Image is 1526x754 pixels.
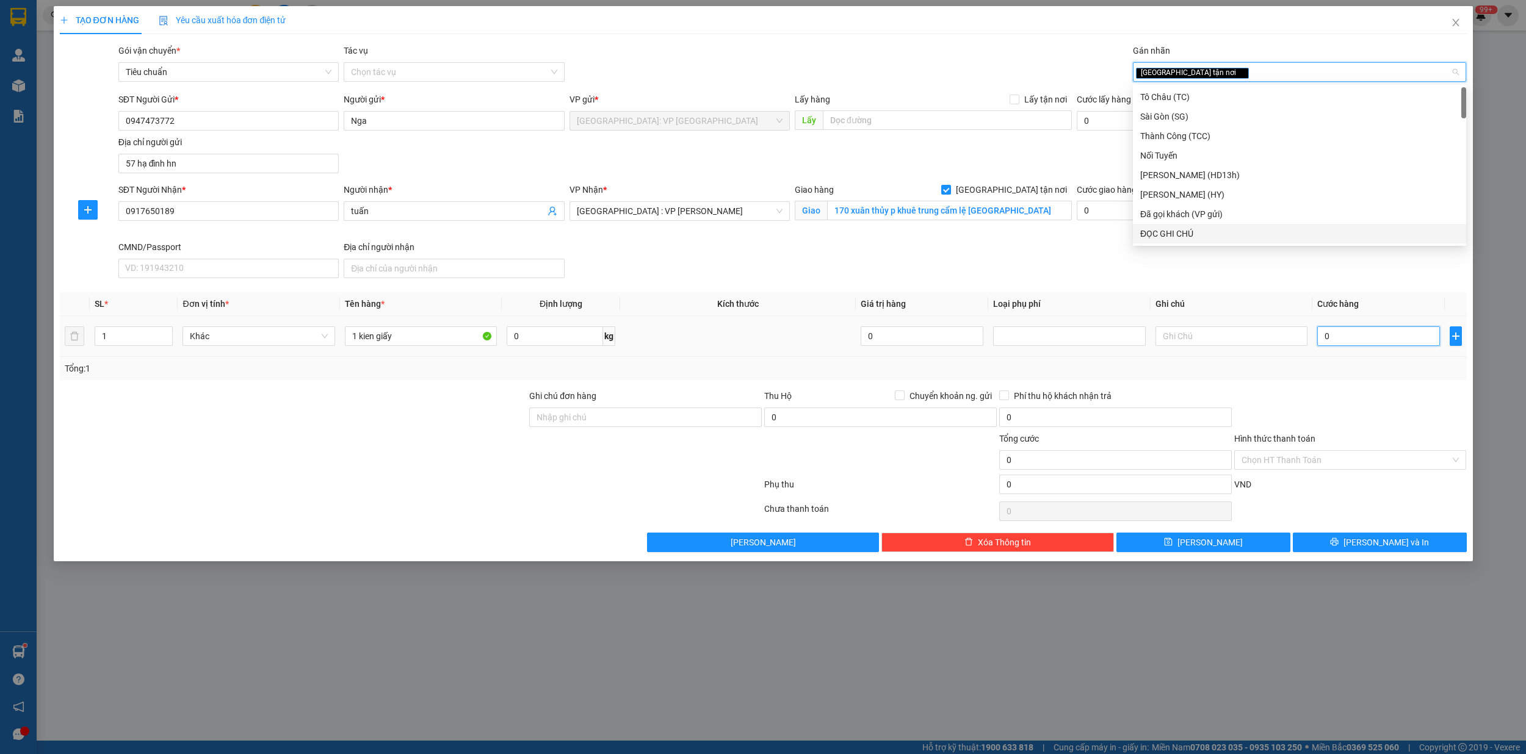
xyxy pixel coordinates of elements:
span: Tiêu chuẩn [126,63,331,81]
strong: CSKH: [34,41,65,52]
span: Giao [795,201,827,220]
label: Hình thức thanh toán [1234,434,1315,443]
span: plus [79,205,97,215]
span: Lấy [795,110,823,130]
button: Close [1439,6,1473,40]
input: Ghi chú đơn hàng [529,408,762,427]
button: printer[PERSON_NAME] và In [1293,533,1467,552]
span: printer [1330,537,1339,547]
input: Địa chỉ của người gửi [118,154,339,173]
span: close [1238,70,1244,76]
div: Người nhận [344,183,564,196]
div: ĐỌC GHI CHÚ [1133,224,1466,243]
div: SĐT Người Nhận [118,183,339,196]
span: Khác [190,327,328,345]
span: plus [1450,331,1461,341]
span: [GEOGRAPHIC_DATA] tận nơi [1136,68,1249,79]
label: Cước lấy hàng [1077,95,1131,104]
span: SL [95,299,104,309]
span: Gói vận chuyển [118,46,180,56]
div: Hoàng Yến (HY) [1133,185,1466,204]
div: CMND/Passport [118,240,339,254]
span: CÔNG TY TNHH CHUYỂN PHÁT NHANH BẢO AN [106,41,224,63]
div: Địa chỉ người nhận [344,240,564,254]
span: Phí thu hộ khách nhận trả [1009,389,1116,403]
button: delete [65,326,84,346]
input: Địa chỉ của người nhận [344,259,564,278]
input: VD: Bàn, Ghế [345,326,497,346]
div: Huy Dương (HD13h) [1133,165,1466,185]
input: 0 [861,326,983,346]
div: Tổng: 1 [65,362,588,375]
div: Thành Công (TCC) [1133,126,1466,146]
span: Tổng cước [999,434,1039,443]
div: Chưa thanh toán [763,502,998,523]
label: Ghi chú đơn hàng [529,391,596,401]
span: close [1451,18,1461,27]
span: user-add [548,206,557,216]
button: save[PERSON_NAME] [1116,533,1290,552]
span: [PERSON_NAME] và In [1343,536,1429,549]
button: plus [78,200,98,220]
div: Đã gọi khách (VP gửi) [1133,204,1466,224]
input: Cước giao hàng [1077,201,1217,220]
div: Nối Tuyến [1133,146,1466,165]
div: [PERSON_NAME] (HY) [1140,188,1459,201]
span: [PERSON_NAME] [731,536,796,549]
span: delete [964,537,973,547]
label: Cước giao hàng [1077,185,1137,195]
span: Chuyển khoản ng. gửi [905,389,997,403]
span: save [1164,537,1173,547]
span: [PHONE_NUMBER] [5,41,93,63]
input: Giao tận nơi [827,201,1072,220]
span: Mã đơn: VPTX1509250008 [5,74,185,90]
span: Hà Nội: VP Quận Thanh Xuân [577,112,783,130]
strong: PHIẾU DÁN LÊN HÀNG [81,5,242,22]
span: plus [60,16,68,24]
div: Tô Châu (TC) [1133,87,1466,107]
span: VND [1234,479,1251,489]
span: Đơn vị tính [183,299,228,309]
div: VP gửi [570,93,790,106]
div: Phụ thu [763,478,998,499]
div: Địa chỉ người gửi [118,135,339,149]
span: Cước hàng [1317,299,1359,309]
div: Sài Gòn (SG) [1133,107,1466,126]
input: Gán nhãn [1251,65,1253,79]
div: Thành Công (TCC) [1140,129,1459,143]
input: Ghi Chú [1155,326,1308,346]
span: Yêu cầu xuất hóa đơn điện tử [159,15,286,25]
span: Thu Hộ [764,391,792,401]
div: Người gửi [344,93,564,106]
div: Sài Gòn (SG) [1140,110,1459,123]
span: Lấy hàng [795,95,830,104]
span: Giao hàng [795,185,834,195]
input: Dọc đường [823,110,1072,130]
th: Loại phụ phí [988,292,1151,316]
input: Cước lấy hàng [1077,111,1241,131]
button: plus [1450,326,1461,346]
span: VP Nhận [570,185,603,195]
th: Ghi chú [1151,292,1313,316]
span: Xóa Thông tin [978,536,1031,549]
div: Đã gọi khách (VP gửi) [1140,207,1459,221]
label: Gán nhãn [1133,46,1170,56]
span: [GEOGRAPHIC_DATA] tận nơi [951,183,1072,196]
span: TẠO ĐƠN HÀNG [60,15,139,25]
div: [PERSON_NAME] (HD13h) [1140,168,1459,182]
span: Định lượng [540,299,582,309]
span: Kích thước [717,299,759,309]
label: Tác vụ [344,46,368,56]
span: Ngày in phiếu: 14:43 ngày [77,24,246,37]
button: [PERSON_NAME] [647,533,880,552]
div: ĐỌC GHI CHÚ [1140,227,1459,240]
span: Tên hàng [345,299,385,309]
span: Giá trị hàng [861,299,906,309]
span: kg [603,326,615,346]
div: SĐT Người Gửi [118,93,339,106]
span: Lấy tận nơi [1019,93,1072,106]
button: deleteXóa Thông tin [881,533,1114,552]
div: Tô Châu (TC) [1140,90,1459,104]
span: Đà Nẵng : VP Thanh Khê [577,202,783,220]
div: Nối Tuyến [1140,149,1459,162]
